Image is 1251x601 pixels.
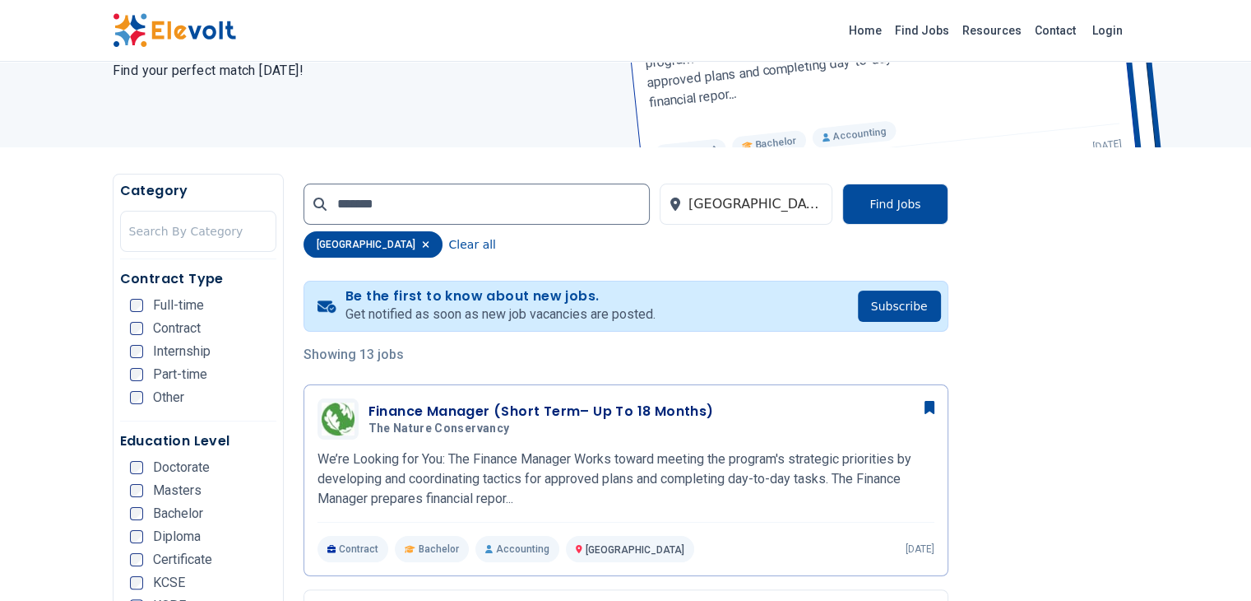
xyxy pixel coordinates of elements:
[842,17,888,44] a: Home
[345,305,656,324] p: Get notified as soon as new job vacancies are posted.
[475,536,559,562] p: Accounting
[153,391,184,404] span: Other
[130,322,143,335] input: Contract
[368,422,510,436] span: The Nature Conservancy
[956,17,1028,44] a: Resources
[130,461,143,474] input: Doctorate
[130,484,143,497] input: Masters
[113,13,236,48] img: Elevolt
[368,402,714,422] h3: Finance Manager (Short Term– Up To 18 Months)
[130,391,143,404] input: Other
[322,403,354,436] img: The Nature Conservancy
[449,231,496,258] button: Clear all
[153,299,204,312] span: Full-time
[153,345,211,358] span: Internship
[153,553,212,566] span: Certificate
[586,544,684,556] span: [GEOGRAPHIC_DATA]
[317,398,934,562] a: The Nature ConservancyFinance Manager (Short Term– Up To 18 Months)The Nature ConservancyWe’re Lo...
[153,461,210,474] span: Doctorate
[153,530,201,543] span: Diploma
[120,181,276,201] h5: Category
[906,543,934,556] p: [DATE]
[130,345,143,358] input: Internship
[1169,522,1251,601] iframe: Chat Widget
[153,507,203,520] span: Bachelor
[130,576,143,589] input: KCSE
[130,553,143,566] input: Certificate
[130,299,143,312] input: Full-time
[842,184,948,225] button: Find Jobs
[888,17,956,44] a: Find Jobs
[153,484,202,497] span: Masters
[153,368,207,381] span: Part-time
[120,431,276,451] h5: Education Level
[303,231,442,258] div: [GEOGRAPHIC_DATA]
[130,368,143,381] input: Part-time
[153,576,185,589] span: KCSE
[858,291,941,322] button: Subscribe
[130,507,143,520] input: Bachelor
[1082,14,1133,47] a: Login
[130,530,143,543] input: Diploma
[317,450,934,509] p: We’re Looking for You: The Finance Manager Works toward meeting the program's strategic prioritie...
[120,269,276,289] h5: Contract Type
[303,345,948,365] p: Showing 13 jobs
[419,543,459,556] span: Bachelor
[1028,17,1082,44] a: Contact
[153,322,201,335] span: Contract
[317,536,389,562] p: Contract
[345,288,656,305] h4: Be the first to know about new jobs.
